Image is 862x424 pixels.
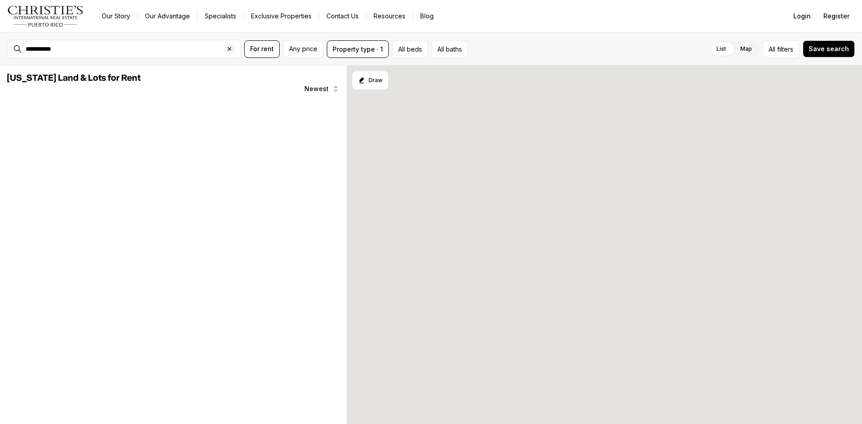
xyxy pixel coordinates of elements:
img: logo [7,5,84,27]
span: Login [793,13,811,20]
a: Our Story [95,10,137,22]
button: Contact Us [319,10,366,22]
button: Allfilters [763,40,799,58]
span: [US_STATE] Land & Lots for Rent [7,74,141,83]
button: Start drawing [352,71,388,90]
label: List [709,41,733,57]
span: Any price [289,45,317,52]
button: Any price [283,40,323,58]
span: For rent [250,45,274,52]
a: Resources [366,10,413,22]
a: Our Advantage [138,10,197,22]
span: Register [823,13,849,20]
a: Specialists [198,10,243,22]
button: Save search [803,40,855,57]
span: All [769,44,775,54]
a: Exclusive Properties [244,10,319,22]
button: Newest [299,80,345,98]
span: Save search [809,45,849,52]
button: Login [788,7,816,25]
a: Blog [413,10,441,22]
button: Clear search input [224,40,240,57]
label: Map [733,41,759,57]
span: filters [777,44,793,54]
button: Register [818,7,855,25]
button: All baths [431,40,468,58]
button: For rent [244,40,280,58]
span: Newest [304,85,329,92]
button: Property type · 1 [327,40,389,58]
button: All beds [392,40,428,58]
